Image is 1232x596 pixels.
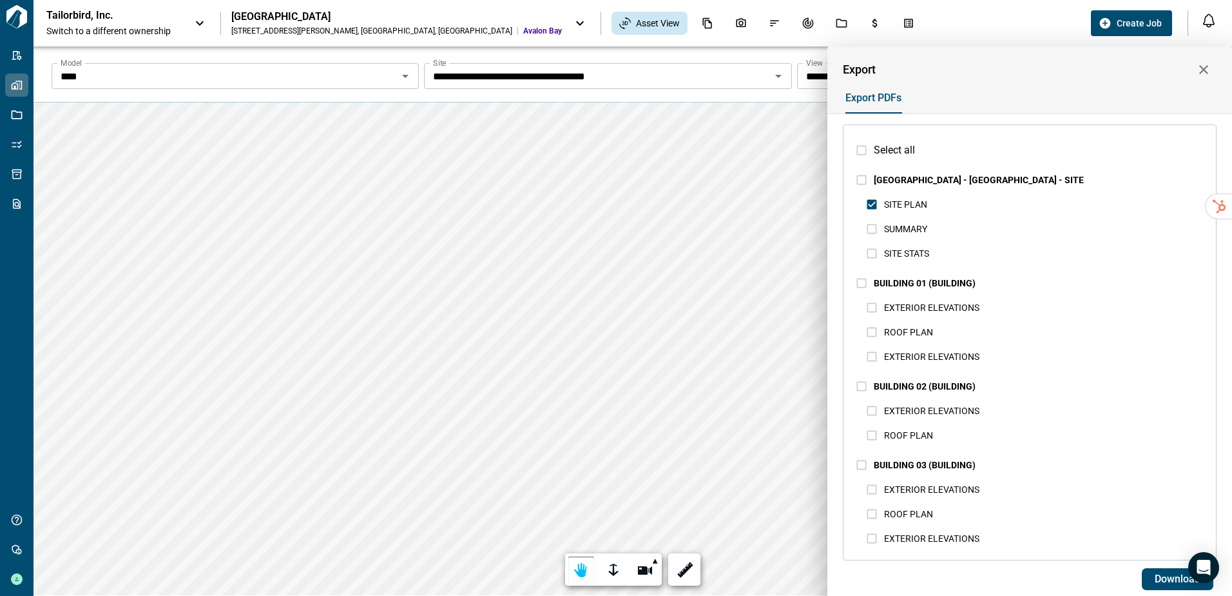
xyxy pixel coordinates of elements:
span: EXTERIOR ELEVATIONS [884,352,979,362]
button: Download [1142,568,1213,590]
span: EXTERIOR ELEVATIONS [884,533,979,544]
span: EXTERIOR ELEVATIONS [884,406,979,416]
span: ROOF PLAN [884,327,933,337]
span: Export [843,63,876,76]
span: EXTERIOR ELEVATIONS [884,484,979,495]
span: SUMMARY [884,224,927,234]
div: Open Intercom Messenger [1188,552,1219,583]
span: BUILDING 02 (BUILDING) [874,381,976,392]
span: ROOF PLAN [884,509,933,519]
span: ROOF PLAN [884,430,933,441]
span: BUILDING 01 (BUILDING) [874,278,976,288]
span: [GEOGRAPHIC_DATA] - [GEOGRAPHIC_DATA] - SITE [874,175,1084,185]
span: BUILDING 03 (BUILDING) [874,460,976,470]
span: Select all [874,143,915,158]
span: EXTERIOR ELEVATIONS [884,303,979,313]
span: Download [1155,573,1200,586]
span: SITE STATS [884,248,929,259]
span: Export PDFs [845,92,901,104]
span: SITE PLAN [884,199,927,210]
div: base tabs [833,83,1217,114]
